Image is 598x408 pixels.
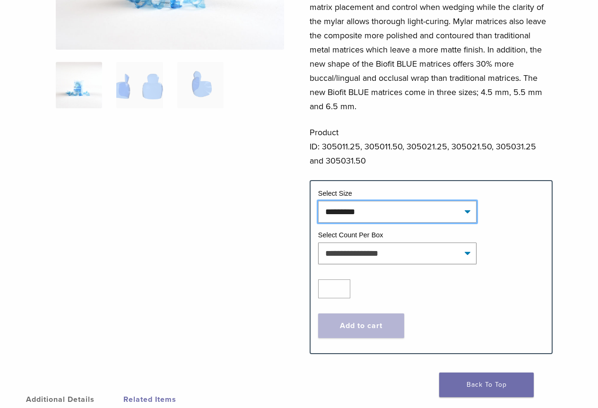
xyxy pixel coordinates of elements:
label: Select Count Per Box [318,231,383,239]
button: Add to cart [318,313,404,338]
a: Back To Top [439,373,534,397]
label: Select Size [318,190,352,197]
img: Biofit Blue Series - Image 2 [116,62,163,108]
img: Posterior-Biofit-BLUE-Series-Matrices-2-324x324.jpg [56,62,102,108]
p: Product ID: 305011.25, 305011.50, 305021.25, 305021.50, 305031.25 and 305031.50 [310,125,553,168]
img: Biofit Blue Series - Image 3 [177,62,224,108]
